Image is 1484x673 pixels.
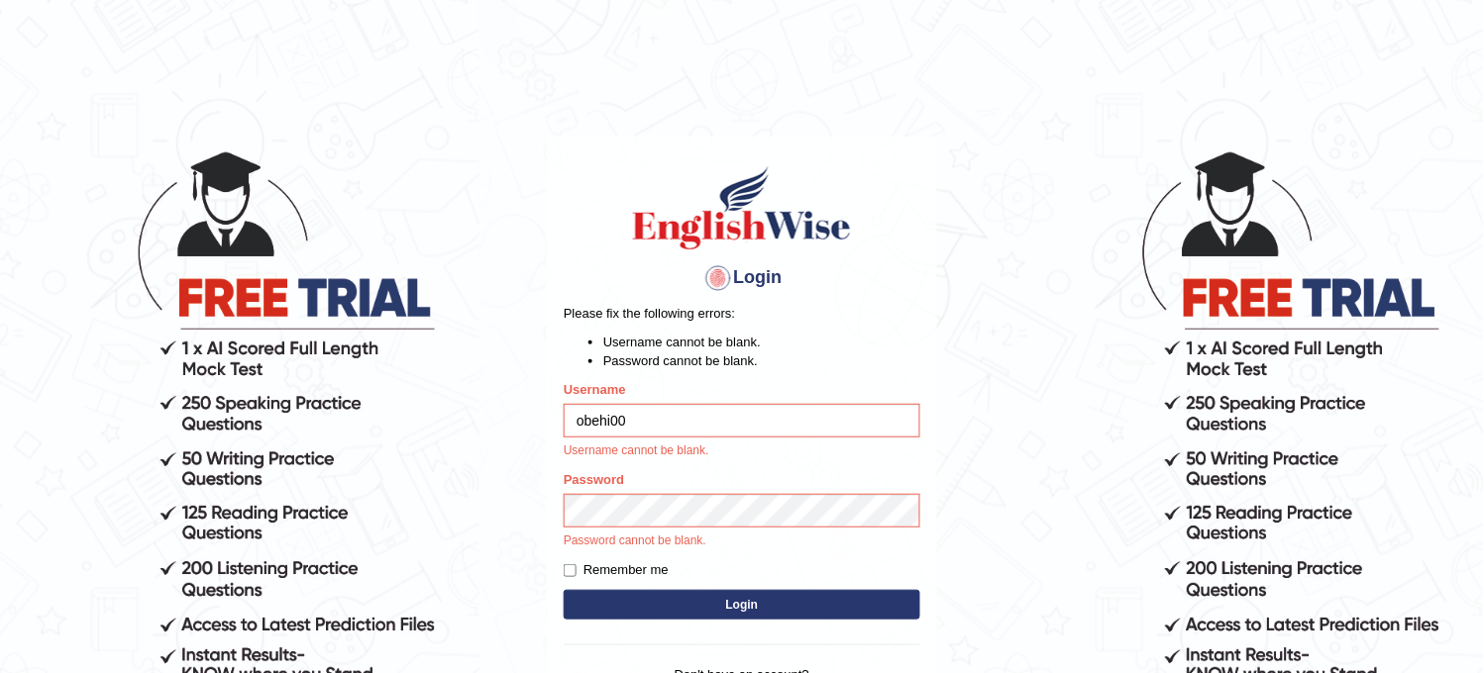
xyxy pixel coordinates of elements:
label: Remember me [564,560,669,580]
button: Login [564,590,920,620]
input: Remember me [564,564,577,577]
li: Username cannot be blank. [603,333,920,351]
label: Username [564,380,626,399]
p: Username cannot be blank. [564,442,920,460]
p: Password cannot be blank. [564,532,920,550]
img: Logo of English Wise sign in for intelligent practice with AI [629,163,855,252]
label: Password [564,470,624,489]
li: Password cannot be blank. [603,351,920,370]
h4: Login [564,262,920,294]
p: Please fix the following errors: [564,304,920,323]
